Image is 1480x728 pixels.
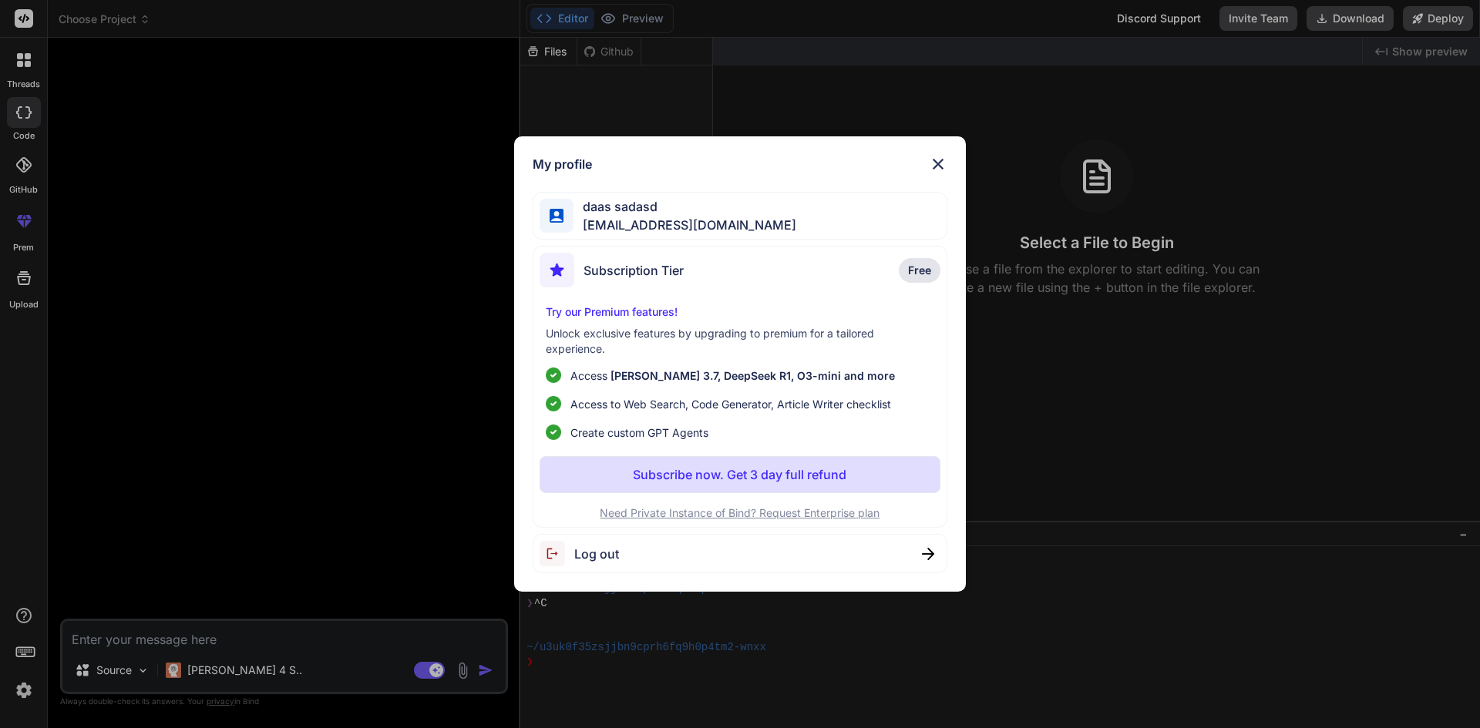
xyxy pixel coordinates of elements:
span: Access to Web Search, Code Generator, Article Writer checklist [570,396,891,412]
h1: My profile [533,155,592,173]
img: profile [550,209,564,223]
img: close [929,155,947,173]
span: Create custom GPT Agents [570,424,708,441]
img: checklist [546,367,561,383]
span: Free [908,263,931,278]
img: subscription [540,253,574,287]
p: Need Private Instance of Bind? Request Enterprise plan [540,505,941,521]
p: Try our Premium features! [546,304,935,320]
img: logout [540,541,574,566]
span: daas sadasd [573,197,796,216]
p: Unlock exclusive features by upgrading to premium for a tailored experience. [546,326,935,357]
button: Subscribe now. Get 3 day full refund [540,456,941,493]
span: Log out [574,545,619,563]
span: [PERSON_NAME] 3.7, DeepSeek R1, O3-mini and more [610,369,895,382]
span: [EMAIL_ADDRESS][DOMAIN_NAME] [573,216,796,234]
p: Access [570,367,895,384]
img: checklist [546,396,561,411]
img: checklist [546,424,561,440]
span: Subscription Tier [584,261,684,280]
p: Subscribe now. Get 3 day full refund [633,465,846,484]
img: close [922,548,934,560]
